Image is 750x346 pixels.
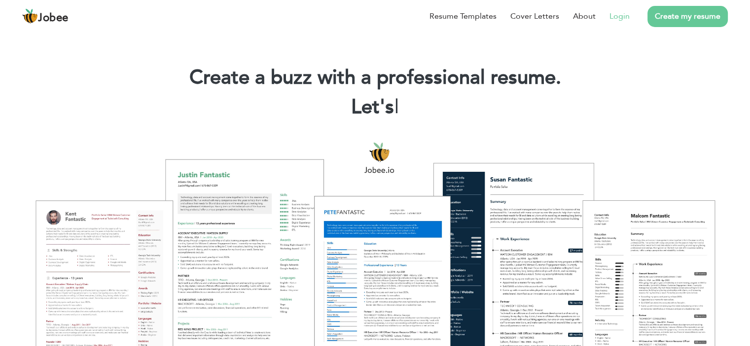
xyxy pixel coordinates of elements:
a: Create my resume [647,6,728,27]
a: Login [609,10,630,22]
h1: Create a buzz with a professional resume. [15,65,735,91]
a: Resume Templates [429,10,497,22]
span: Jobee [38,13,69,24]
span: | [394,94,399,121]
a: About [573,10,596,22]
h2: Let's [15,94,735,120]
a: Jobee [22,8,69,24]
img: jobee.io [22,8,38,24]
a: Cover Letters [510,10,559,22]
